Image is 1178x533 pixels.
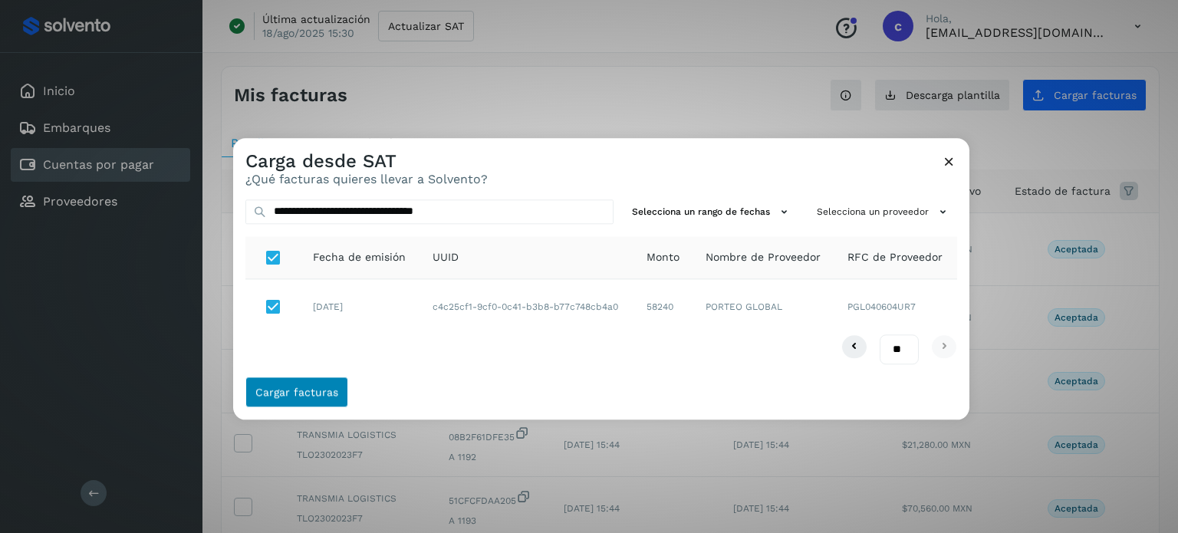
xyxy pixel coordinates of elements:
span: Monto [647,250,679,266]
td: [DATE] [301,280,420,335]
td: c4c25cf1-9cf0-0c41-b3b8-b77c748cb4a0 [420,280,634,335]
span: RFC de Proveedor [847,250,943,266]
span: Cargar facturas [255,387,338,397]
span: Fecha de emisión [313,250,406,266]
span: Nombre de Proveedor [706,250,821,266]
span: UUID [433,250,459,266]
td: PORTEO GLOBAL [693,280,835,335]
p: ¿Qué facturas quieres llevar a Solvento? [245,173,488,187]
button: Selecciona un proveedor [811,199,957,225]
td: PGL040604UR7 [835,280,957,335]
button: Cargar facturas [245,377,348,407]
button: Selecciona un rango de fechas [626,199,798,225]
h3: Carga desde SAT [245,150,488,173]
td: 58240 [634,280,693,335]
